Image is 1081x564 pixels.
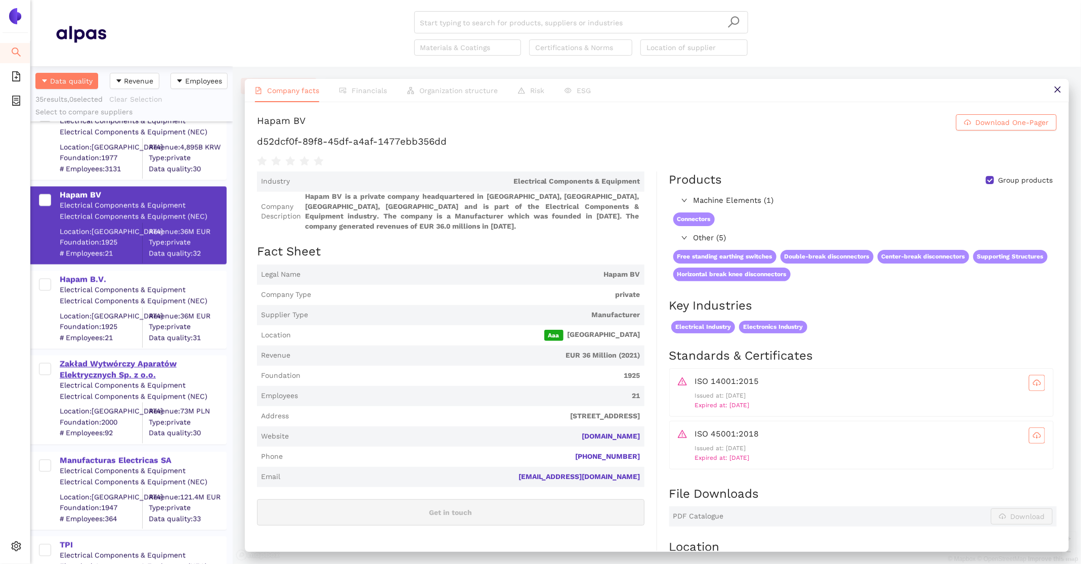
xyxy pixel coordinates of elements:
button: Clear Selection [109,91,169,107]
div: Revenue: 121.4M EUR [149,492,226,502]
span: Group products [994,176,1057,186]
span: Foundation [261,371,300,381]
span: Foundation: 2000 [60,417,142,427]
div: Location: [GEOGRAPHIC_DATA] [60,492,142,502]
div: Revenue: 36M EUR [149,311,226,321]
button: close [1046,79,1069,102]
span: right [681,197,687,203]
h2: Location [669,539,1057,556]
span: Electrical Industry [671,321,735,333]
span: file-add [11,68,21,88]
span: search [727,16,740,28]
span: warning [518,87,525,94]
span: Data quality: 30 [149,428,226,439]
h2: File Downloads [669,486,1057,503]
span: # Employees: 21 [60,248,142,258]
div: Location: [GEOGRAPHIC_DATA] [60,407,142,417]
div: Electrical Components & Equipment [60,466,226,476]
div: Zakład Wytwórczy Aparatów Elektrycznych Sp. z o.o. [60,359,226,381]
div: ISO 45001:2018 [695,427,1045,444]
span: Electronics Industry [739,321,807,333]
span: close [1054,85,1062,94]
span: private [315,290,640,300]
span: Data quality: 33 [149,514,226,524]
span: Supporting Structures [973,250,1048,264]
span: cloud-download [964,119,971,127]
span: Foundation: 1925 [60,238,142,248]
span: Horizontal break knee disconnectors [673,268,791,281]
span: star [314,156,324,166]
span: Download One-Pager [975,117,1049,128]
p: Issued at: [DATE] [695,391,1045,401]
span: star [285,156,295,166]
span: # Employees: 92 [60,428,142,439]
span: [STREET_ADDRESS] [293,411,640,421]
button: caret-downRevenue [110,73,159,89]
span: container [11,92,21,112]
span: file-text [255,87,262,94]
div: Electrical Components & Equipment [60,285,226,295]
span: Hapam BV is a private company headquartered in [GEOGRAPHIC_DATA], [GEOGRAPHIC_DATA], [GEOGRAPHIC_... [305,192,640,231]
span: Data quality: 32 [149,248,226,258]
span: Employees [261,391,298,401]
span: Location [261,330,291,340]
div: Location: [GEOGRAPHIC_DATA] [60,227,142,237]
div: Location: [GEOGRAPHIC_DATA] [60,142,142,152]
button: caret-downEmployees [170,73,228,89]
div: Products [669,171,722,189]
span: warning [678,375,687,386]
span: caret-down [41,77,48,85]
div: Select to compare suppliers [35,107,228,117]
span: # Employees: 3131 [60,164,142,174]
span: Other (5) [694,232,1052,244]
span: Double-break disconnectors [781,250,874,264]
span: Risk [530,86,544,95]
span: [GEOGRAPHIC_DATA] [295,330,640,341]
span: 35 results, 0 selected [35,95,103,103]
div: Location: [GEOGRAPHIC_DATA] [60,311,142,321]
span: Free standing earthing switches [673,250,776,264]
span: eye [565,87,572,94]
span: Data quality: 31 [149,333,226,343]
p: Issued at: [DATE] [695,444,1045,453]
span: Address [261,411,289,421]
span: # Employees: 364 [60,514,142,524]
span: Data quality: 30 [149,164,226,174]
div: Electrical Components & Equipment (NEC) [60,212,226,222]
span: Foundation: 1977 [60,153,142,163]
h2: Fact Sheet [257,243,644,261]
span: Aaa [544,330,564,341]
div: Hapam B.V. [60,274,226,285]
div: Machine Elements (1) [669,193,1056,209]
span: ESG [577,86,591,95]
div: Electrical Components & Equipment [60,201,226,211]
span: Company facts [267,86,319,95]
span: 21 [302,391,640,401]
span: right [681,235,687,241]
div: Electrical Components & Equipment (NEC) [60,296,226,307]
span: warning [678,427,687,439]
span: Company Description [261,202,301,222]
div: Electrical Components & Equipment (NEC) [60,392,226,402]
span: Type: private [149,153,226,163]
span: Website [261,431,289,442]
span: Supplier Type [261,310,308,320]
span: star [299,156,310,166]
button: cloud-downloadDownload One-Pager [956,114,1057,131]
div: ISO 14001:2015 [695,375,1045,391]
span: Foundation: 1947 [60,503,142,513]
span: 1925 [305,371,640,381]
span: Machine Elements (1) [694,195,1052,207]
span: Expired at: [DATE] [695,402,750,409]
span: Manufacturer [312,310,640,320]
div: Revenue: 4,895B KRW [149,142,226,152]
span: cloud-download [1029,431,1045,440]
span: Data quality [50,75,93,86]
h2: Key Industries [669,297,1057,315]
button: caret-downData quality [35,73,98,89]
span: caret-down [176,77,183,85]
span: fund-view [339,87,347,94]
span: star [271,156,281,166]
span: Foundation: 1925 [60,322,142,332]
span: Organization structure [419,86,498,95]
